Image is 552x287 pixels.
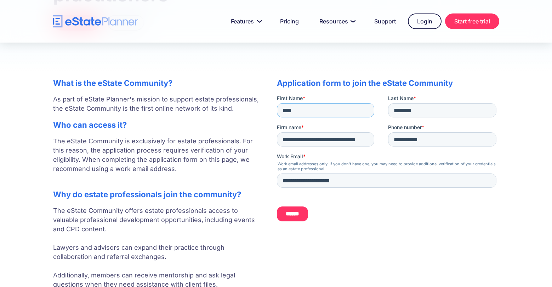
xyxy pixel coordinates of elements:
a: Features [222,14,268,28]
h2: Why do estate professionals join the community? [53,190,263,199]
h2: Application form to join the eState Community [277,78,499,88]
h2: What is the eState Community? [53,78,263,88]
a: Resources [311,14,362,28]
p: The eState Community is exclusively for estate professionals. For this reason, the application pr... [53,137,263,183]
h2: Who can access it? [53,120,263,129]
a: home [53,15,138,28]
a: Start free trial [445,13,499,29]
iframe: Form 0 [277,95,499,227]
p: As part of eState Planner's mission to support estate professionals, the eState Community is the ... [53,95,263,113]
a: Support [366,14,404,28]
a: Pricing [272,14,307,28]
a: Login [408,13,442,29]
